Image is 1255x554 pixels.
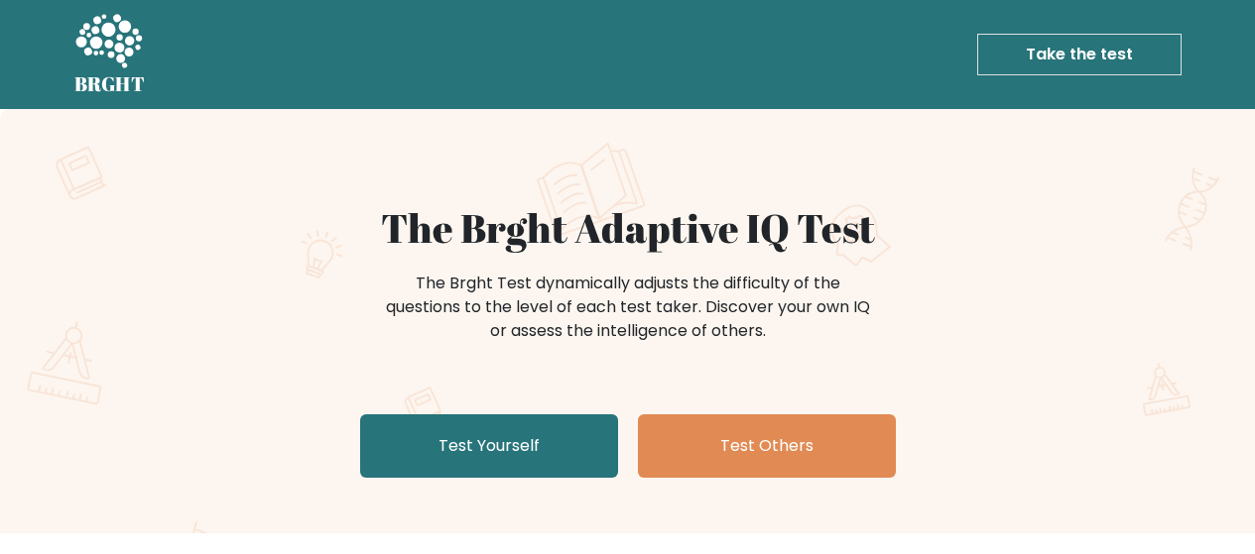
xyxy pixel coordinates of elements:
[360,414,618,478] a: Test Yourself
[74,8,146,101] a: BRGHT
[74,72,146,96] h5: BRGHT
[638,414,896,478] a: Test Others
[144,204,1112,252] h1: The Brght Adaptive IQ Test
[977,34,1182,75] a: Take the test
[380,272,876,343] div: The Brght Test dynamically adjusts the difficulty of the questions to the level of each test take...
